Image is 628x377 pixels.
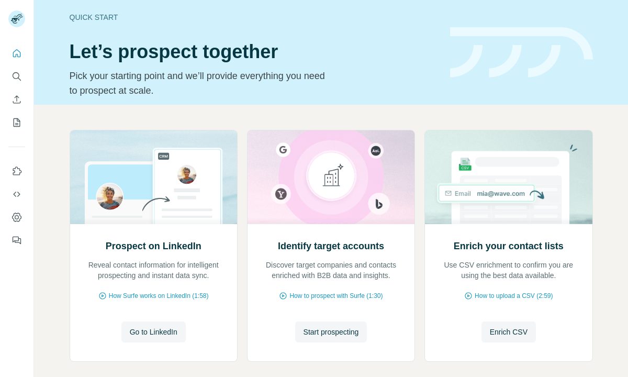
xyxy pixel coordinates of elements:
[70,41,438,62] h1: Let’s prospect together
[70,69,332,98] p: Pick your starting point and we’ll provide everything you need to prospect at scale.
[70,12,438,23] div: Quick start
[109,291,209,301] span: How Surfe works on LinkedIn (1:58)
[481,321,536,342] button: Enrich CSV
[121,321,186,342] button: Go to LinkedIn
[454,239,564,253] h2: Enrich your contact lists
[289,291,383,301] span: How to prospect with Surfe (1:30)
[490,327,528,337] span: Enrich CSV
[106,239,201,253] h2: Prospect on LinkedIn
[8,67,25,86] button: Search
[424,130,592,224] img: Enrich your contact lists
[258,260,404,281] p: Discover target companies and contacts enriched with B2B data and insights.
[8,185,25,204] button: Use Surfe API
[278,239,384,253] h2: Identify target accounts
[8,208,25,227] button: Dashboard
[8,162,25,181] button: Use Surfe on LinkedIn
[70,130,238,224] img: Prospect on LinkedIn
[8,113,25,132] button: My lists
[304,327,359,337] span: Start prospecting
[8,90,25,109] button: Enrich CSV
[8,44,25,63] button: Quick start
[435,260,581,281] p: Use CSV enrichment to confirm you are using the best data available.
[450,27,593,78] img: banner
[295,321,367,342] button: Start prospecting
[130,327,177,337] span: Go to LinkedIn
[81,260,227,281] p: Reveal contact information for intelligent prospecting and instant data sync.
[8,231,25,250] button: Feedback
[247,130,415,224] img: Identify target accounts
[475,291,553,301] span: How to upload a CSV (2:59)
